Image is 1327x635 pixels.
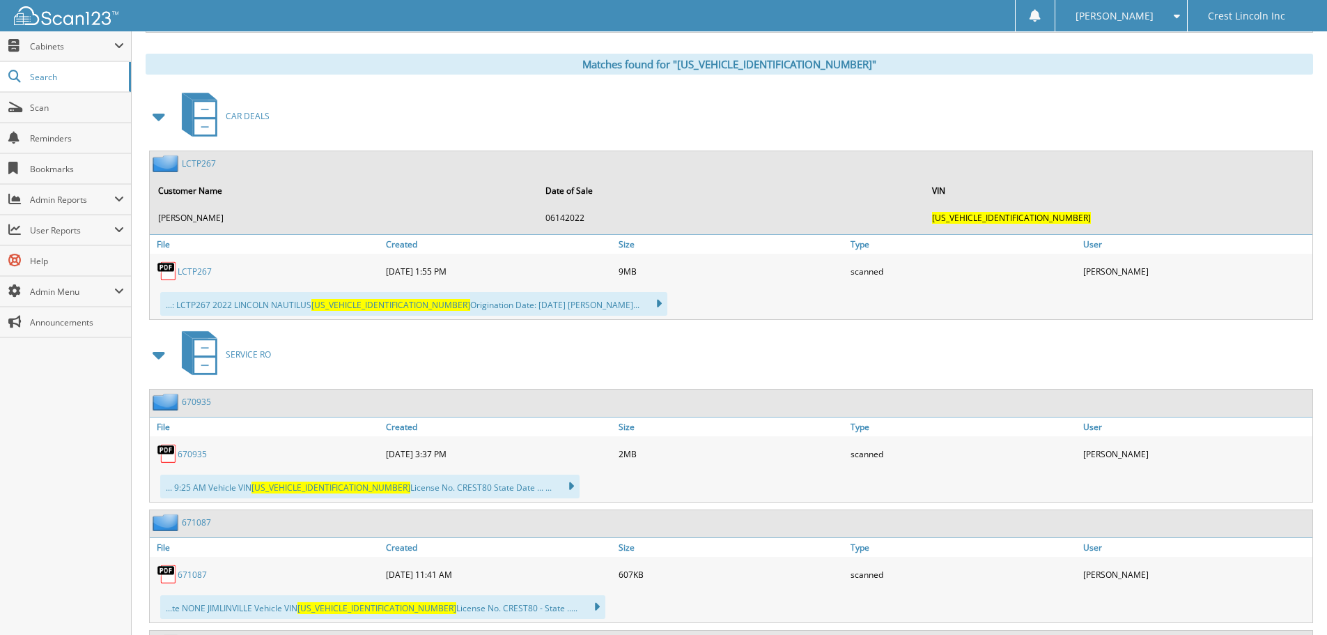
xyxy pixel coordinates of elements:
img: PDF.png [157,261,178,282]
span: Crest Lincoln Inc [1208,12,1285,20]
span: Cabinets [30,40,114,52]
div: 9MB [615,257,848,285]
span: CAR DEALS [226,110,270,122]
img: scan123-logo-white.svg [14,6,118,25]
img: folder2.png [153,514,182,531]
img: folder2.png [153,393,182,411]
a: User [1080,418,1312,436]
span: Bookmarks [30,163,124,175]
span: [US_VEHICLE_IDENTIFICATION_NUMBER] [311,299,470,311]
a: Size [615,418,848,436]
span: Announcements [30,316,124,328]
span: [US_VEHICLE_IDENTIFICATION_NUMBER] [251,482,410,494]
a: 671087 [178,569,207,581]
th: Date of Sale [538,176,924,205]
div: ... 9:25 AM Vehicle VIN License No. CREST80 State Date ... ... [160,475,580,498]
div: scanned [847,440,1080,468]
a: Type [847,235,1080,254]
span: [US_VEHICLE_IDENTIFICATION_NUMBER] [297,602,456,614]
div: ...te NONE JIMLINVILLE Vehicle VIN License No. CREST80 - State ..... [160,595,605,619]
a: Created [382,538,615,557]
a: File [150,418,382,436]
div: scanned [847,560,1080,588]
span: Admin Menu [30,286,114,298]
span: Search [30,71,122,83]
a: LCTP267 [182,158,216,169]
a: User [1080,235,1312,254]
span: User Reports [30,224,114,236]
iframe: Chat Widget [1257,568,1327,635]
div: 2MB [615,440,848,468]
td: 06142022 [538,206,924,229]
div: ...: LCTP267 2022 LINCOLN NAUTILUS Origination Date: [DATE] [PERSON_NAME]... [160,292,667,316]
td: [PERSON_NAME] [151,206,537,229]
div: 607KB [615,560,848,588]
span: Reminders [30,132,124,144]
img: folder2.png [153,155,182,172]
a: LCTP267 [178,266,212,277]
img: PDF.png [157,443,178,464]
div: [DATE] 3:37 PM [382,440,615,468]
a: Size [615,538,848,557]
span: Help [30,255,124,267]
div: [DATE] 11:41 AM [382,560,615,588]
a: SERVICE RO [173,327,271,382]
a: 670935 [178,448,207,460]
span: Admin Reports [30,194,114,206]
div: Matches found for "[US_VEHICLE_IDENTIFICATION_NUMBER]" [146,54,1313,75]
a: User [1080,538,1312,557]
img: PDF.png [157,564,178,585]
span: Scan [30,102,124,114]
a: File [150,538,382,557]
a: CAR DEALS [173,89,270,144]
a: Type [847,538,1080,557]
a: 670935 [182,396,211,408]
span: [PERSON_NAME] [1076,12,1154,20]
div: [PERSON_NAME] [1080,440,1312,468]
a: Created [382,235,615,254]
a: Created [382,418,615,436]
span: SERVICE RO [226,349,271,360]
div: [DATE] 1:55 PM [382,257,615,285]
div: [PERSON_NAME] [1080,560,1312,588]
a: 671087 [182,517,211,528]
th: Customer Name [151,176,537,205]
span: [US_VEHICLE_IDENTIFICATION_NUMBER] [932,212,1091,224]
div: scanned [847,257,1080,285]
th: VIN [925,176,1311,205]
a: Type [847,418,1080,436]
div: [PERSON_NAME] [1080,257,1312,285]
a: Size [615,235,848,254]
a: File [150,235,382,254]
